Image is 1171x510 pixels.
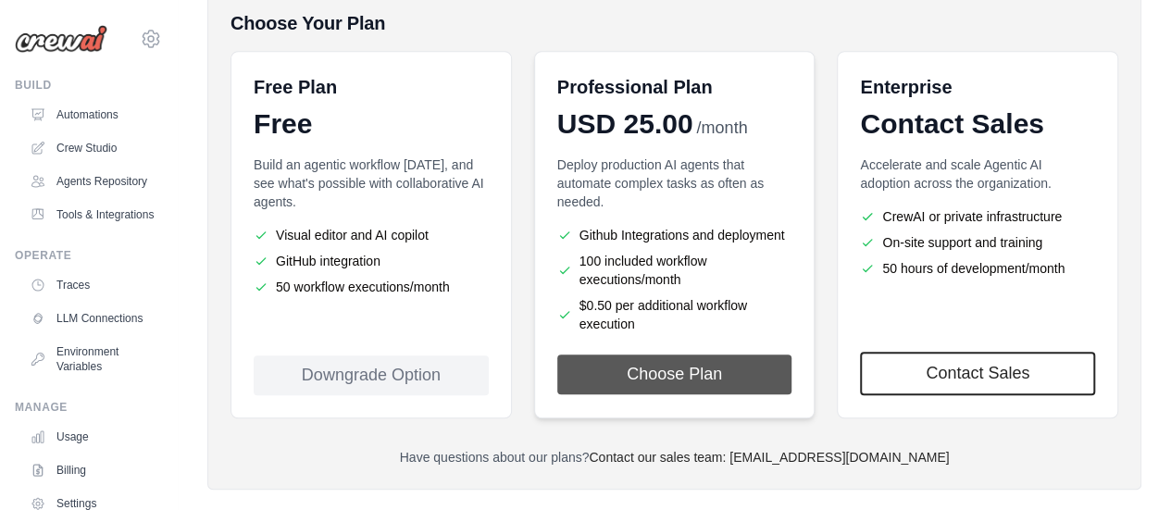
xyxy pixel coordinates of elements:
[557,74,713,100] h6: Professional Plan
[860,74,1095,100] h6: Enterprise
[254,107,489,141] div: Free
[15,400,162,415] div: Manage
[22,304,162,333] a: LLM Connections
[254,252,489,270] li: GitHub integration
[254,278,489,296] li: 50 workflow executions/month
[15,78,162,93] div: Build
[230,10,1118,36] h5: Choose Your Plan
[860,155,1095,193] p: Accelerate and scale Agentic AI adoption across the organization.
[557,252,792,289] li: 100 included workflow executions/month
[254,74,337,100] h6: Free Plan
[860,107,1095,141] div: Contact Sales
[22,270,162,300] a: Traces
[254,226,489,244] li: Visual editor and AI copilot
[254,355,489,395] div: Downgrade Option
[557,107,693,141] span: USD 25.00
[22,200,162,230] a: Tools & Integrations
[860,259,1095,278] li: 50 hours of development/month
[22,133,162,163] a: Crew Studio
[22,337,162,381] a: Environment Variables
[15,25,107,53] img: Logo
[696,116,747,141] span: /month
[589,450,949,465] a: Contact our sales team: [EMAIL_ADDRESS][DOMAIN_NAME]
[22,100,162,130] a: Automations
[860,207,1095,226] li: CrewAI or private infrastructure
[557,226,792,244] li: Github Integrations and deployment
[860,233,1095,252] li: On-site support and training
[557,355,792,394] button: Choose Plan
[22,422,162,452] a: Usage
[254,155,489,211] p: Build an agentic workflow [DATE], and see what's possible with collaborative AI agents.
[230,448,1118,466] p: Have questions about our plans?
[22,167,162,196] a: Agents Repository
[22,455,162,485] a: Billing
[15,248,162,263] div: Operate
[557,155,792,211] p: Deploy production AI agents that automate complex tasks as often as needed.
[557,296,792,333] li: $0.50 per additional workflow execution
[860,352,1095,395] a: Contact Sales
